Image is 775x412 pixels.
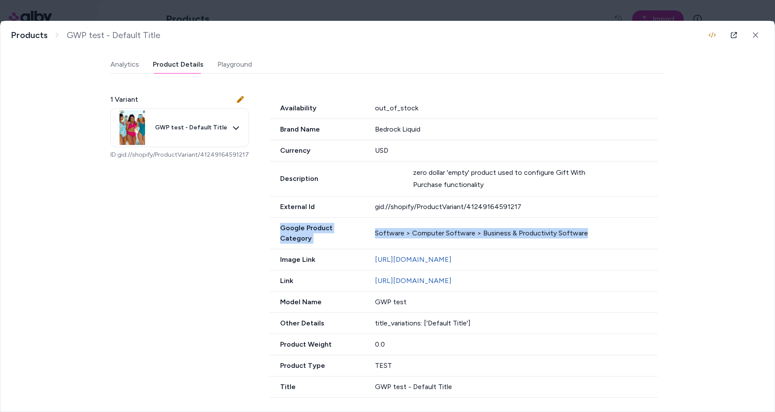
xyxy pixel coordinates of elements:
div: Bedrock Liquid [375,124,658,135]
div: title_variations: ['Default Title'] [375,318,658,328]
span: Availability [270,103,365,113]
span: Model Name [270,297,365,307]
span: Title [270,382,365,392]
span: Product Type [270,360,365,371]
span: 1 Variant [110,94,138,105]
span: Google Product Category [270,223,365,244]
p: ID: gid://shopify/ProductVariant/41249164591217 [110,151,249,159]
span: Link [270,276,365,286]
div: TEST [375,360,658,371]
span: Brand Name [270,124,365,135]
img: Image_19fbd387-4f34-450f-91c5-6d453763f9df.png [115,110,150,145]
button: Product Details [153,56,203,73]
span: Description [270,174,367,184]
div: USD [375,145,658,156]
span: GWP test - Default Title [155,124,227,132]
a: [URL][DOMAIN_NAME] [375,277,452,285]
a: Products [11,30,48,41]
div: Software > Computer Software > Business & Productivity Software [375,228,658,238]
div: zero dollar 'empty' product used to configure Gift With Purchase functionality [413,167,597,191]
button: Analytics [110,56,139,73]
span: External Id [270,202,365,212]
span: GWP test - Default Title [67,30,160,41]
div: 0.0 [375,339,658,350]
span: Other Details [270,318,365,328]
span: Product Weight [270,339,365,350]
button: Playground [217,56,252,73]
div: GWP test [375,297,658,307]
a: [URL][DOMAIN_NAME] [375,255,452,264]
div: gid://shopify/ProductVariant/41249164591217 [375,202,658,212]
div: out_of_stock [375,103,658,113]
nav: breadcrumb [11,30,160,41]
span: Currency [270,145,365,156]
div: GWP test - Default Title [375,382,658,392]
button: GWP test - Default Title [110,108,249,147]
span: Image Link [270,254,365,265]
